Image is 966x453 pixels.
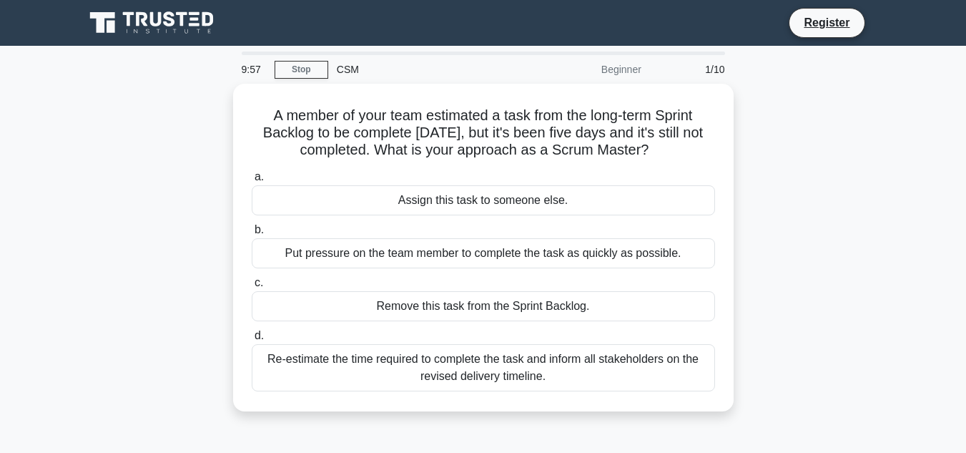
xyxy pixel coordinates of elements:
[255,170,264,182] span: a.
[525,55,650,84] div: Beginner
[795,14,858,31] a: Register
[255,223,264,235] span: b.
[252,185,715,215] div: Assign this task to someone else.
[650,55,734,84] div: 1/10
[252,291,715,321] div: Remove this task from the Sprint Backlog.
[328,55,525,84] div: CSM
[252,238,715,268] div: Put pressure on the team member to complete the task as quickly as possible.
[250,107,716,160] h5: A member of your team estimated a task from the long-term Sprint Backlog to be complete [DATE], b...
[233,55,275,84] div: 9:57
[275,61,328,79] a: Stop
[255,276,263,288] span: c.
[255,329,264,341] span: d.
[252,344,715,391] div: Re-estimate the time required to complete the task and inform all stakeholders on the revised del...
